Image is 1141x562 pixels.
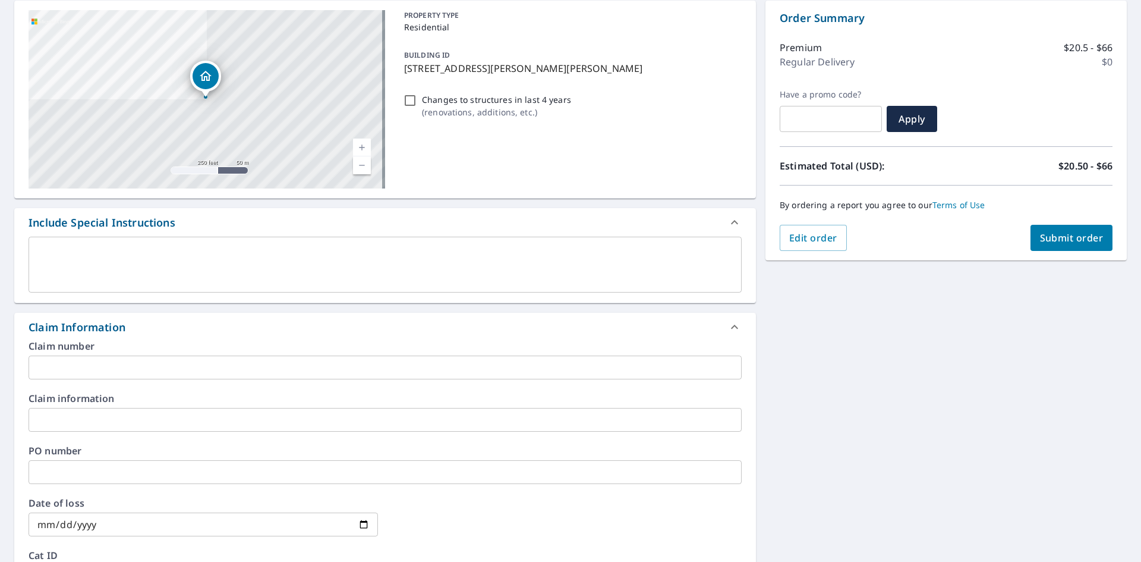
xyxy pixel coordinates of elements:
[14,313,756,341] div: Claim Information
[422,93,571,106] p: Changes to structures in last 4 years
[780,200,1112,211] p: By ordering a report you agree to our
[780,225,847,251] button: Edit order
[29,394,742,403] label: Claim information
[353,139,371,156] a: Current Level 17, Zoom In
[932,199,985,211] a: Terms of Use
[1030,225,1113,251] button: Submit order
[29,446,742,456] label: PO number
[780,89,882,100] label: Have a promo code?
[29,341,742,351] label: Claim number
[190,61,221,98] div: Dropped pin, building 1, Residential property, 148 Tucker Rd Summerville, GA 30747
[780,159,946,173] p: Estimated Total (USD):
[887,106,937,132] button: Apply
[29,551,742,560] label: Cat ID
[1102,55,1112,69] p: $0
[422,106,571,118] p: ( renovations, additions, etc. )
[29,215,175,231] div: Include Special Instructions
[29,319,125,335] div: Claim Information
[404,50,450,60] p: BUILDING ID
[353,156,371,174] a: Current Level 17, Zoom Out
[14,208,756,237] div: Include Special Instructions
[780,55,855,69] p: Regular Delivery
[1058,159,1112,173] p: $20.50 - $66
[404,10,737,21] p: PROPERTY TYPE
[789,231,837,244] span: Edit order
[896,112,928,125] span: Apply
[780,10,1112,26] p: Order Summary
[29,498,378,508] label: Date of loss
[780,40,822,55] p: Premium
[1064,40,1112,55] p: $20.5 - $66
[404,61,737,76] p: [STREET_ADDRESS][PERSON_NAME][PERSON_NAME]
[1040,231,1104,244] span: Submit order
[404,21,737,33] p: Residential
